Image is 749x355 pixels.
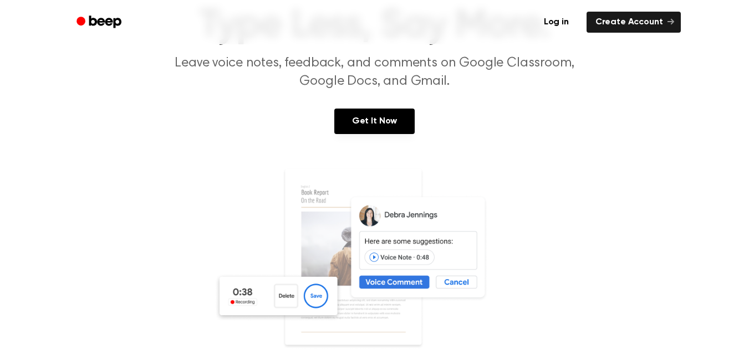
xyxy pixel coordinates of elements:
a: Beep [69,12,131,33]
p: Leave voice notes, feedback, and comments on Google Classroom, Google Docs, and Gmail. [162,54,588,91]
a: Log in [533,9,580,35]
a: Get It Now [334,109,415,134]
a: Create Account [587,12,681,33]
